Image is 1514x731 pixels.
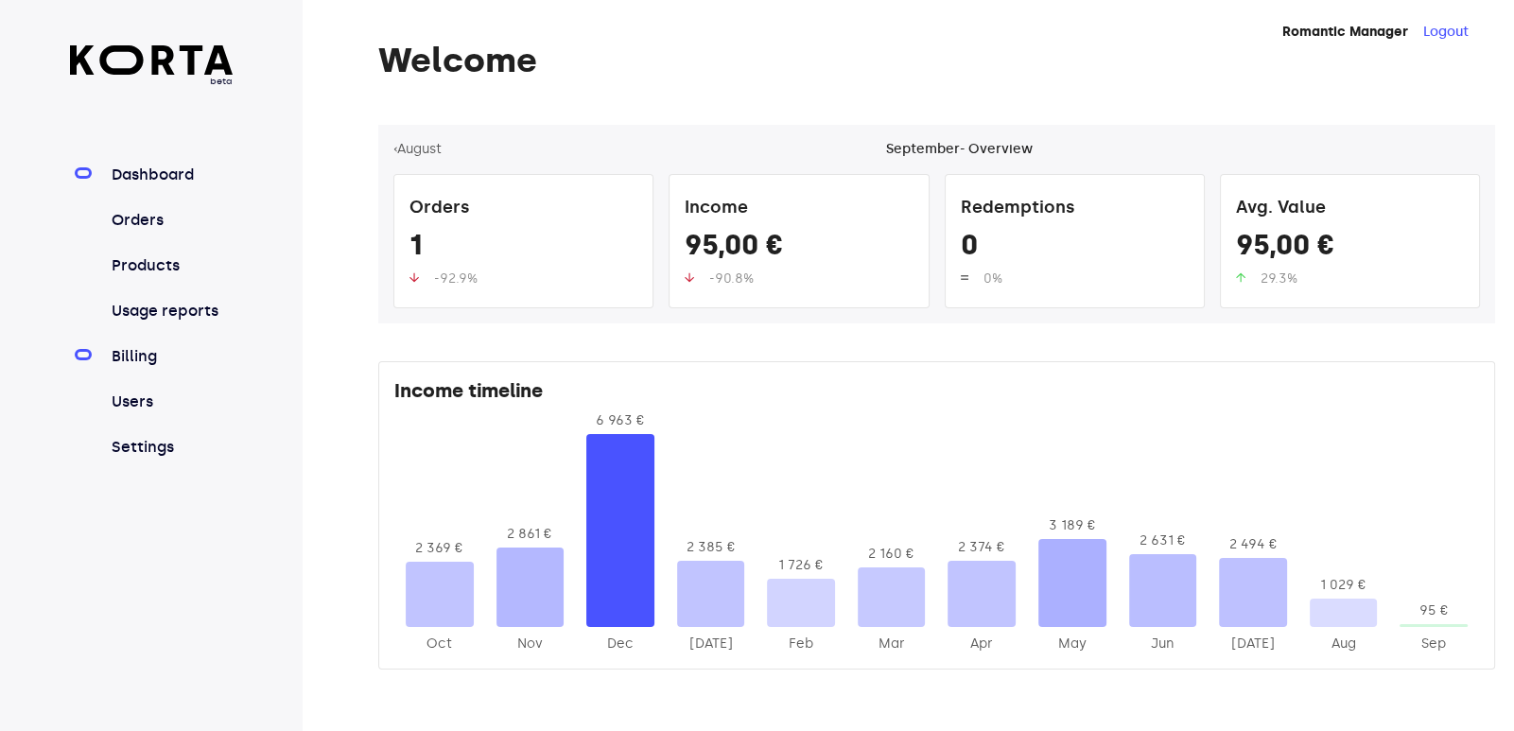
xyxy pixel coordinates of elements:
div: 2 385 € [677,538,745,557]
div: 3 189 € [1038,516,1106,535]
div: 2024-Nov [496,635,565,653]
div: 2025-Feb [767,635,835,653]
div: Avg. Value [1236,190,1464,228]
a: Orders [108,209,234,232]
div: 2 374 € [948,538,1016,557]
span: -90.8% [709,270,754,287]
a: Users [108,391,234,413]
a: Dashboard [108,164,234,186]
div: 1 726 € [767,556,835,575]
span: 29.3% [1261,270,1297,287]
a: Usage reports [108,300,234,322]
div: 95 € [1400,601,1468,620]
a: Billing [108,345,234,368]
img: up [1236,272,1245,283]
button: ‹August [393,140,442,159]
img: up [409,272,419,283]
div: 2025-Aug [1310,635,1378,653]
span: beta [70,75,234,88]
a: Settings [108,436,234,459]
div: 2 160 € [858,545,926,564]
div: 2025-Jun [1129,635,1197,653]
div: 2025-Apr [948,635,1016,653]
div: 2 861 € [496,525,565,544]
h1: Welcome [378,42,1495,79]
a: Products [108,254,234,277]
div: 2025-Sep [1400,635,1468,653]
div: 2 369 € [406,539,474,558]
strong: Romantic Manager [1282,24,1408,40]
div: 6 963 € [586,411,654,430]
div: 95,00 € [685,228,913,270]
div: 2 631 € [1129,531,1197,550]
span: 0% [983,270,1002,287]
button: Logout [1423,23,1469,42]
div: 2025-May [1038,635,1106,653]
div: 2025-Jan [677,635,745,653]
div: Redemptions [961,190,1189,228]
div: 2024-Oct [406,635,474,653]
div: 95,00 € [1236,228,1464,270]
div: Income [685,190,913,228]
div: 2025-Jul [1219,635,1287,653]
img: up [685,272,694,283]
span: -92.9% [434,270,478,287]
div: Income timeline [394,377,1479,411]
div: 2 494 € [1219,535,1287,554]
div: 2025-Mar [858,635,926,653]
div: Orders [409,190,637,228]
div: 0 [961,228,1189,270]
div: 1 [409,228,637,270]
a: beta [70,45,234,88]
div: 2024-Dec [586,635,654,653]
div: September - Overview [886,140,1033,159]
div: 1 029 € [1310,576,1378,595]
img: Korta [70,45,234,75]
img: up [961,272,968,283]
